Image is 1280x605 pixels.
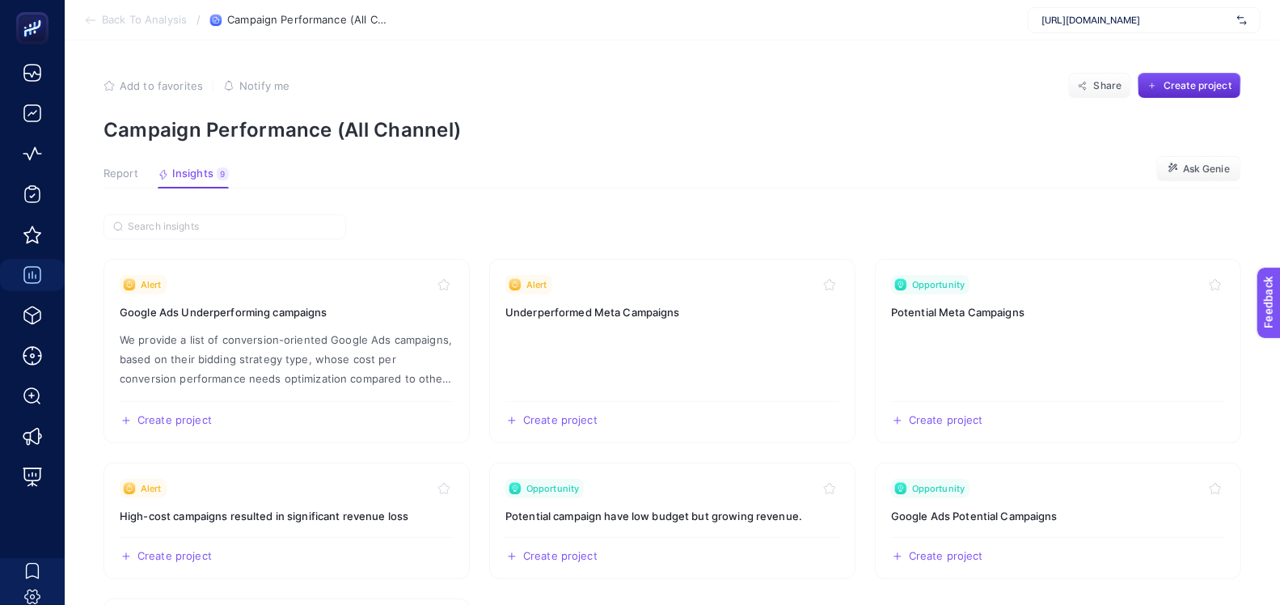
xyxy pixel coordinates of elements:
p: Insight description [120,330,454,388]
span: Alert [141,278,162,291]
span: Create project [137,550,212,563]
span: Add to favorites [120,79,203,92]
a: View insight titled [875,259,1241,443]
span: Create project [523,550,598,563]
span: Alert [526,278,547,291]
span: Share [1094,79,1122,92]
h3: Insight title [891,508,1225,524]
div: 9 [217,167,229,180]
span: Alert [141,482,162,495]
span: Feedback [10,5,61,18]
button: Share [1068,73,1131,99]
h3: Insight title [120,508,454,524]
button: Create a new project based on this insight [505,414,598,427]
span: [URL][DOMAIN_NAME] [1041,14,1231,27]
button: Ask Genie [1156,156,1241,182]
button: Toggle favorite [1206,275,1225,294]
button: Add to favorites [103,79,203,92]
button: Toggle favorite [434,275,454,294]
button: Toggle favorite [1206,479,1225,498]
p: Campaign Performance (All Channel) [103,118,1241,142]
span: Opportunity [526,482,579,495]
button: Create a new project based on this insight [120,414,212,427]
span: Create project [137,414,212,427]
a: View insight titled [103,463,470,579]
button: Create a new project based on this insight [891,414,983,427]
h3: Insight title [120,304,454,320]
a: View insight titled [875,463,1241,579]
span: Create project [1164,79,1231,92]
h3: Insight title [505,304,839,320]
a: View insight titled We provide a list of conversion-oriented Google Ads campaigns, based on their... [103,259,470,443]
button: Create a new project based on this insight [120,550,212,563]
button: Create a new project based on this insight [891,550,983,563]
button: Toggle favorite [434,479,454,498]
span: Create project [909,414,983,427]
span: Back To Analysis [102,14,187,27]
span: / [196,13,201,26]
button: Create project [1138,73,1241,99]
span: Create project [909,550,983,563]
h3: Insight title [505,508,839,524]
a: View insight titled [489,259,855,443]
span: Create project [523,414,598,427]
span: Insights [172,167,213,180]
button: Toggle favorite [820,275,839,294]
img: svg%3e [1237,12,1247,28]
a: View insight titled [489,463,855,579]
button: Create a new project based on this insight [505,550,598,563]
span: Campaign Performance (All Channel) [227,14,389,27]
input: Search [128,221,336,233]
span: Notify me [239,79,289,92]
button: Notify me [223,79,289,92]
span: Opportunity [912,482,965,495]
span: Opportunity [912,278,965,291]
h3: Insight title [891,304,1225,320]
span: Report [103,167,138,180]
span: Ask Genie [1183,163,1230,176]
button: Toggle favorite [820,479,839,498]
